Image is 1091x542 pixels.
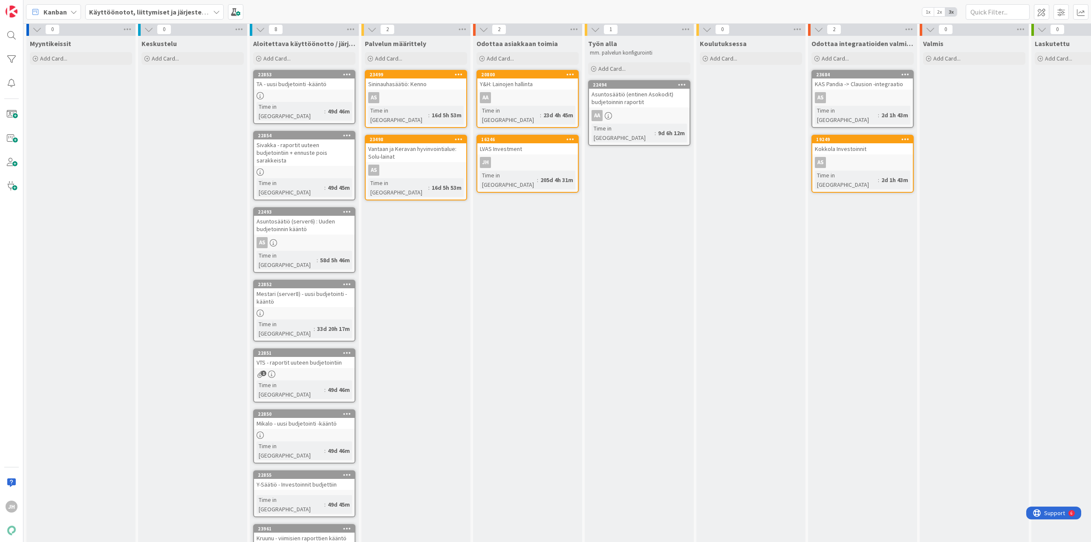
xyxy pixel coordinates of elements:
span: : [324,183,326,192]
span: Aloitettava käyttöönotto / järjestelmänvaihto [253,39,355,48]
div: 23684 [812,71,913,78]
div: JH [477,157,578,168]
div: AS [368,92,379,103]
div: JH [480,157,491,168]
span: Valmis [923,39,944,48]
span: Työn alla [588,39,617,48]
div: LVAS Investment [477,143,578,154]
div: JH [6,501,17,513]
span: : [324,385,326,394]
span: 0 [715,24,730,35]
div: 22855Y-Säätiö - Investoinnit budjettiin [254,471,355,490]
div: AS [812,157,913,168]
div: AA [480,92,491,103]
div: AS [254,237,355,248]
div: 49d 46m [326,385,352,394]
div: Kokkola Investoinnit [812,143,913,154]
div: Time in [GEOGRAPHIC_DATA] [480,106,540,125]
div: Time in [GEOGRAPHIC_DATA] [257,102,324,121]
span: : [655,128,656,138]
div: 49d 46m [326,107,352,116]
span: 1 [603,24,618,35]
span: 0 [157,24,171,35]
span: Palvelun määrittely [365,39,426,48]
div: 205d 4h 31m [538,175,575,185]
span: 8 [268,24,283,35]
div: Time in [GEOGRAPHIC_DATA] [368,106,428,125]
span: 0 [938,24,953,35]
div: 22850 [254,410,355,418]
span: 1 [261,371,266,376]
div: Time in [GEOGRAPHIC_DATA] [257,495,324,514]
span: Add Card... [263,55,291,62]
span: Kanban [43,7,67,17]
div: 58d 5h 46m [318,255,352,265]
span: Support [18,1,39,12]
span: Add Card... [375,55,402,62]
div: Time in [GEOGRAPHIC_DATA] [815,106,878,125]
div: 16246LVAS Investment [477,136,578,154]
div: 22851 [254,349,355,357]
span: 2 [827,24,841,35]
div: 16d 5h 53m [430,183,464,192]
span: Laskutettu [1035,39,1070,48]
div: 16246 [481,136,578,142]
p: mm. palvelun konfigurointi [590,49,689,56]
span: 0 [45,24,60,35]
div: 23684KAS Pandia -> Clausion -integraatio [812,71,913,90]
div: 22853 [258,72,355,78]
div: Asuntosäätiö (server6) : Uuden budjetoinnin kääntö [254,216,355,235]
div: 22852Mestari (server8) - uusi budjetointi -kääntö [254,281,355,307]
span: 3x [945,8,957,16]
div: AS [815,92,826,103]
span: : [317,255,318,265]
div: 23684 [816,72,913,78]
div: 23961 [258,526,355,532]
img: Visit kanbanzone.com [6,6,17,17]
div: TA - uusi budjetointi -kääntö [254,78,355,90]
div: 23498 [366,136,466,143]
div: Time in [GEOGRAPHIC_DATA] [257,251,317,270]
div: 9d 6h 12m [656,128,687,138]
span: 2 [492,24,506,35]
div: Y-Säätiö - Investoinnit budjettiin [254,479,355,490]
span: 2x [934,8,945,16]
div: Time in [GEOGRAPHIC_DATA] [815,171,878,189]
div: 20800Y&H: Lainojen hallinta [477,71,578,90]
span: Myyntikeissit [30,39,71,48]
div: AS [368,165,379,176]
span: : [314,324,315,333]
div: 33d 20h 17m [315,324,352,333]
div: 22854 [258,133,355,139]
span: Koulutuksessa [700,39,747,48]
div: 22854 [254,132,355,139]
div: 22494 [589,81,690,89]
span: : [324,446,326,455]
div: 22854Sivakka - raportit uuteen budjetointiin + ennuste pois sarakkeista [254,132,355,166]
div: 23d 4h 45m [541,110,575,120]
div: 22494Asuntosäätiö (entinen Asokodit) budjetoinnin raportit [589,81,690,107]
div: 22855 [258,472,355,478]
div: 23961 [254,525,355,533]
div: 22855 [254,471,355,479]
div: AA [589,110,690,121]
span: Add Card... [152,55,179,62]
div: VTS - raportit uuteen budjetointiin [254,357,355,368]
span: 1x [922,8,934,16]
div: 22850 [258,411,355,417]
span: Add Card... [822,55,849,62]
span: Add Card... [1045,55,1072,62]
span: : [540,110,541,120]
div: 6 [44,3,46,10]
div: Sivakka - raportit uuteen budjetointiin + ennuste pois sarakkeista [254,139,355,166]
div: 23499 [369,72,466,78]
span: Add Card... [598,65,626,72]
div: AS [812,92,913,103]
div: 22493 [254,208,355,216]
div: 23498 [369,136,466,142]
div: 20800 [477,71,578,78]
span: : [428,183,430,192]
div: AS [257,237,268,248]
div: 19249 [816,136,913,142]
div: AS [815,157,826,168]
